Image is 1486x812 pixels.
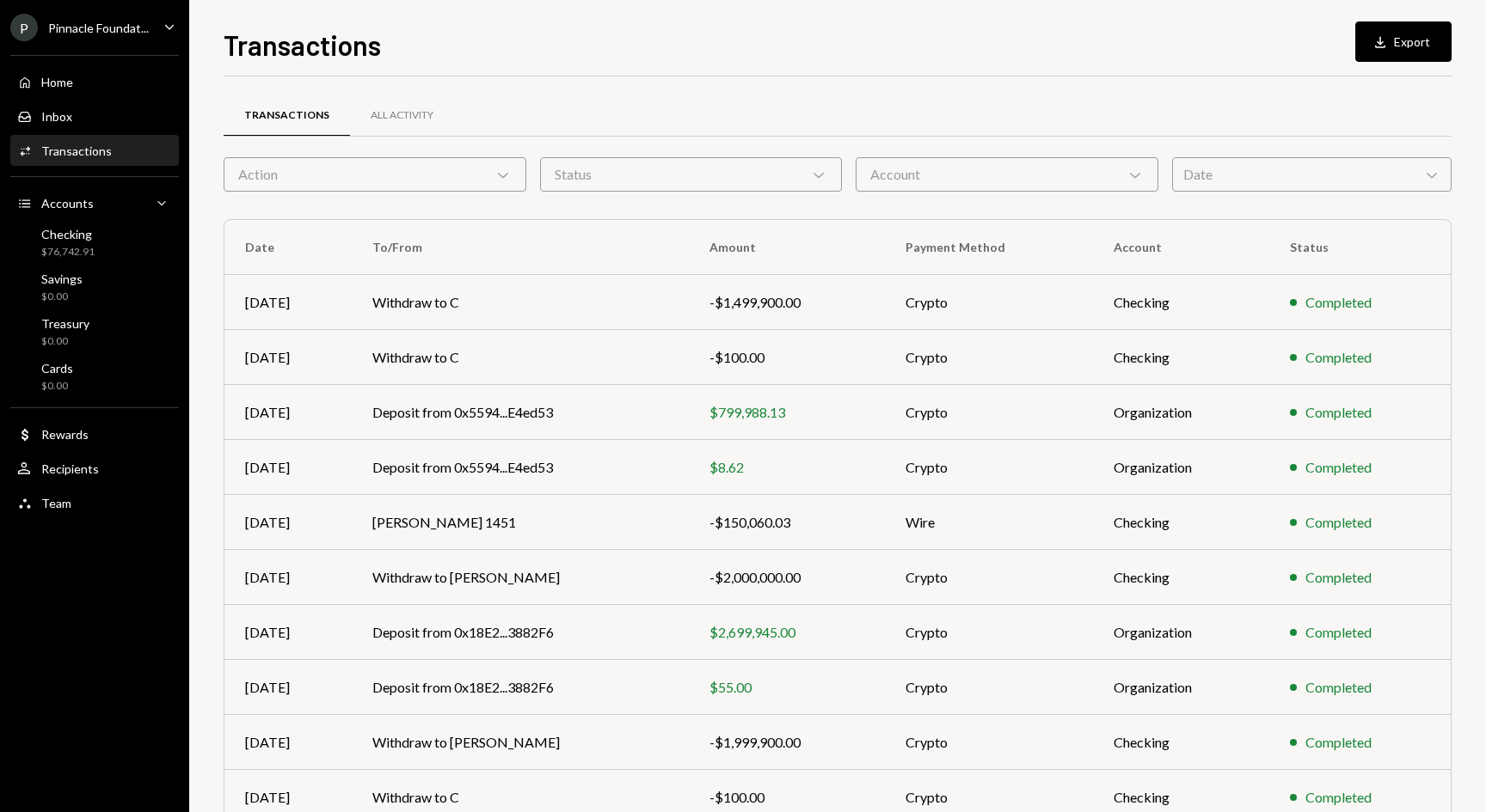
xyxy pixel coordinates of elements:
div: [DATE] [245,347,331,368]
td: Checking [1093,550,1269,605]
div: [DATE] [245,402,331,423]
td: Crypto [885,385,1093,440]
div: [DATE] [245,567,331,588]
div: -$2,000,000.00 [709,567,863,588]
div: Home [41,75,73,89]
div: Transactions [244,108,329,123]
div: [DATE] [245,677,331,698]
td: Deposit from 0x18E2...3882F6 [352,605,690,660]
td: Withdraw to C [352,275,690,330]
button: Export [1355,21,1452,62]
th: Date [224,220,352,275]
td: Crypto [885,605,1093,660]
div: $799,988.13 [709,402,863,423]
div: Team [41,496,71,510]
td: Crypto [885,440,1093,495]
th: Status [1269,220,1451,275]
div: -$100.00 [709,347,863,368]
div: Cards [41,361,73,375]
div: Completed [1305,732,1372,753]
a: Inbox [10,101,179,131]
div: Completed [1305,402,1372,423]
div: Account [856,157,1158,192]
a: Team [10,487,179,518]
div: Date [1172,157,1452,192]
td: Deposit from 0x5594...E4ed53 [352,385,690,440]
td: Crypto [885,550,1093,605]
div: Completed [1305,567,1372,588]
a: All Activity [350,94,454,137]
div: Completed [1305,787,1372,808]
th: To/From [352,220,690,275]
a: Cards$0.00 [10,356,179,397]
td: Checking [1093,330,1269,385]
div: P [10,14,38,41]
div: [DATE] [245,622,331,643]
a: Treasury$0.00 [10,311,179,352]
h1: Transactions [224,27,381,62]
td: Organization [1093,440,1269,495]
div: -$150,060.03 [709,512,863,533]
a: Savings$0.00 [10,266,179,308]
div: $0.00 [41,334,89,349]
div: [DATE] [245,457,331,478]
td: Crypto [885,715,1093,770]
td: Crypto [885,660,1093,715]
td: Deposit from 0x5594...E4ed53 [352,440,690,495]
th: Amount [689,220,884,275]
a: Transactions [10,135,179,166]
td: Crypto [885,330,1093,385]
div: Rewards [41,427,89,442]
div: $0.00 [41,290,83,304]
div: $76,742.91 [41,245,95,259]
div: $0.00 [41,379,73,394]
div: Completed [1305,347,1372,368]
div: -$1,499,900.00 [709,292,863,313]
div: Checking [41,227,95,241]
div: Completed [1305,457,1372,478]
a: Home [10,66,179,97]
div: -$1,999,900.00 [709,732,863,753]
td: Organization [1093,385,1269,440]
div: Accounts [41,196,94,211]
div: Savings [41,272,83,286]
td: Wire [885,495,1093,550]
td: Withdraw to [PERSON_NAME] [352,550,690,605]
div: $55.00 [709,677,863,698]
td: Organization [1093,605,1269,660]
div: Action [224,157,526,192]
a: Transactions [224,94,350,137]
div: [DATE] [245,732,331,753]
div: [DATE] [245,787,331,808]
div: $8.62 [709,457,863,478]
a: Rewards [10,418,179,449]
div: [DATE] [245,292,331,313]
div: $2,699,945.00 [709,622,863,643]
div: Inbox [41,109,72,124]
td: Withdraw to [PERSON_NAME] [352,715,690,770]
td: Checking [1093,715,1269,770]
td: Crypto [885,275,1093,330]
th: Payment Method [885,220,1093,275]
td: Organization [1093,660,1269,715]
div: Completed [1305,622,1372,643]
div: Status [540,157,843,192]
div: Completed [1305,292,1372,313]
th: Account [1093,220,1269,275]
a: Recipients [10,453,179,484]
a: Checking$76,742.91 [10,222,179,263]
div: -$100.00 [709,787,863,808]
div: Treasury [41,316,89,331]
div: All Activity [371,108,433,123]
td: Checking [1093,495,1269,550]
td: Checking [1093,275,1269,330]
td: [PERSON_NAME] 1451 [352,495,690,550]
div: [DATE] [245,512,331,533]
div: Transactions [41,143,112,158]
td: Withdraw to C [352,330,690,385]
div: Pinnacle Foundat... [48,21,149,35]
div: Recipients [41,461,99,476]
td: Deposit from 0x18E2...3882F6 [352,660,690,715]
div: Completed [1305,677,1372,698]
a: Accounts [10,187,179,218]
